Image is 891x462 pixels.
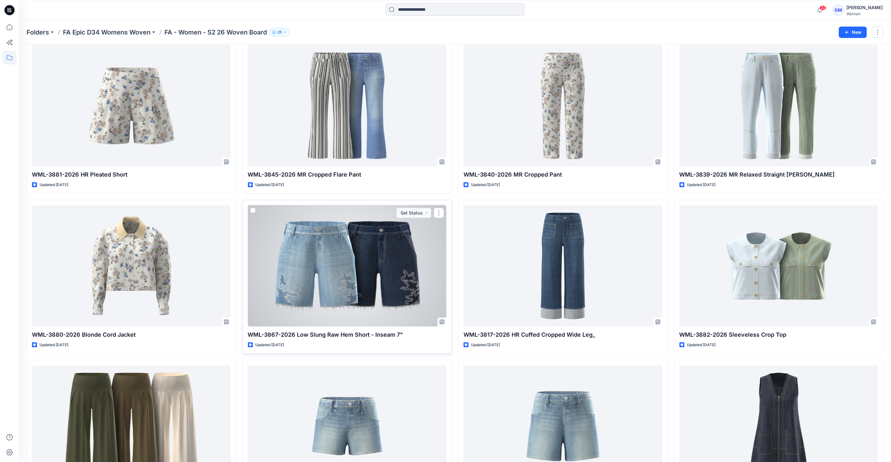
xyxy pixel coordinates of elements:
p: Updated [DATE] [255,342,284,348]
p: Updated [DATE] [687,182,716,188]
a: FA Epic D34 Womens Woven [63,28,151,37]
p: Updated [DATE] [687,342,716,348]
p: Updated [DATE] [471,342,500,348]
p: WML-3840-2026 MR Cropped Pant [464,170,662,179]
p: 25 [277,29,282,36]
div: GM [833,4,844,16]
p: WML-3880-2026 Blonde Cord Jacket [32,330,231,339]
p: WML-3882-2026 Sleeveless Crop Top [679,330,878,339]
button: 25 [269,28,290,37]
span: 22 [820,5,826,10]
a: WML-3880-2026 Blonde Cord Jacket [32,205,231,327]
p: WML-3867-2026 Low Slung Raw Hem Short - Inseam 7" [248,330,447,339]
a: WML-3817-2026 HR Cuffed Cropped Wide Leg_ [464,205,662,327]
a: WML-3840-2026 MR Cropped Pant [464,45,662,166]
a: WML-3881-2026 HR Pleated Short [32,45,231,166]
p: WML-3839-2026 MR Relaxed Straight [PERSON_NAME] [679,170,878,179]
p: Updated [DATE] [40,342,68,348]
a: WML-3839-2026 MR Relaxed Straight Carpenter [679,45,878,166]
p: Updated [DATE] [40,182,68,188]
a: Folders [27,28,49,37]
p: Updated [DATE] [255,182,284,188]
p: WML-3881-2026 HR Pleated Short [32,170,231,179]
p: Updated [DATE] [471,182,500,188]
a: WML-3882-2026 Sleeveless Crop Top [679,205,878,327]
div: Walmart [846,11,883,16]
div: [PERSON_NAME] [846,4,883,11]
a: WML-3867-2026 Low Slung Raw Hem Short - Inseam 7" [248,205,447,327]
p: WML-3845-2026 MR Cropped Flare Pant [248,170,447,179]
p: WML-3817-2026 HR Cuffed Cropped Wide Leg_ [464,330,662,339]
button: New [839,27,867,38]
a: WML-3845-2026 MR Cropped Flare Pant [248,45,447,166]
p: FA - Women - S2 26 Woven Board [164,28,267,37]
